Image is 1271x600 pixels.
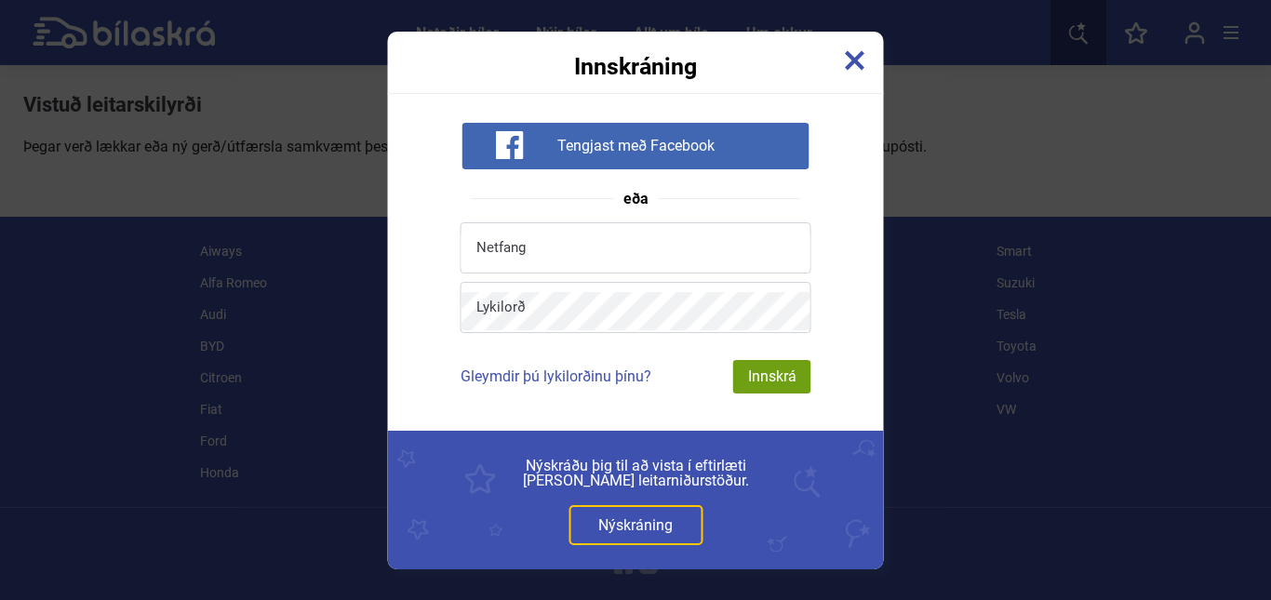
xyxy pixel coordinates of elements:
[557,137,715,155] span: Tengjast með Facebook
[388,32,884,78] div: Innskráning
[614,192,658,207] span: eða
[733,360,811,393] div: Innskrá
[461,367,651,385] a: Gleymdir þú lykilorðinu þínu?
[569,505,702,545] a: Nýskráning
[430,459,842,488] span: Nýskráðu þig til að vista í eftirlæti [PERSON_NAME] leitarniðurstöður.
[845,50,865,71] img: close-x.svg
[462,136,809,153] a: Tengjast með Facebook
[495,131,523,159] img: facebook-white-icon.svg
